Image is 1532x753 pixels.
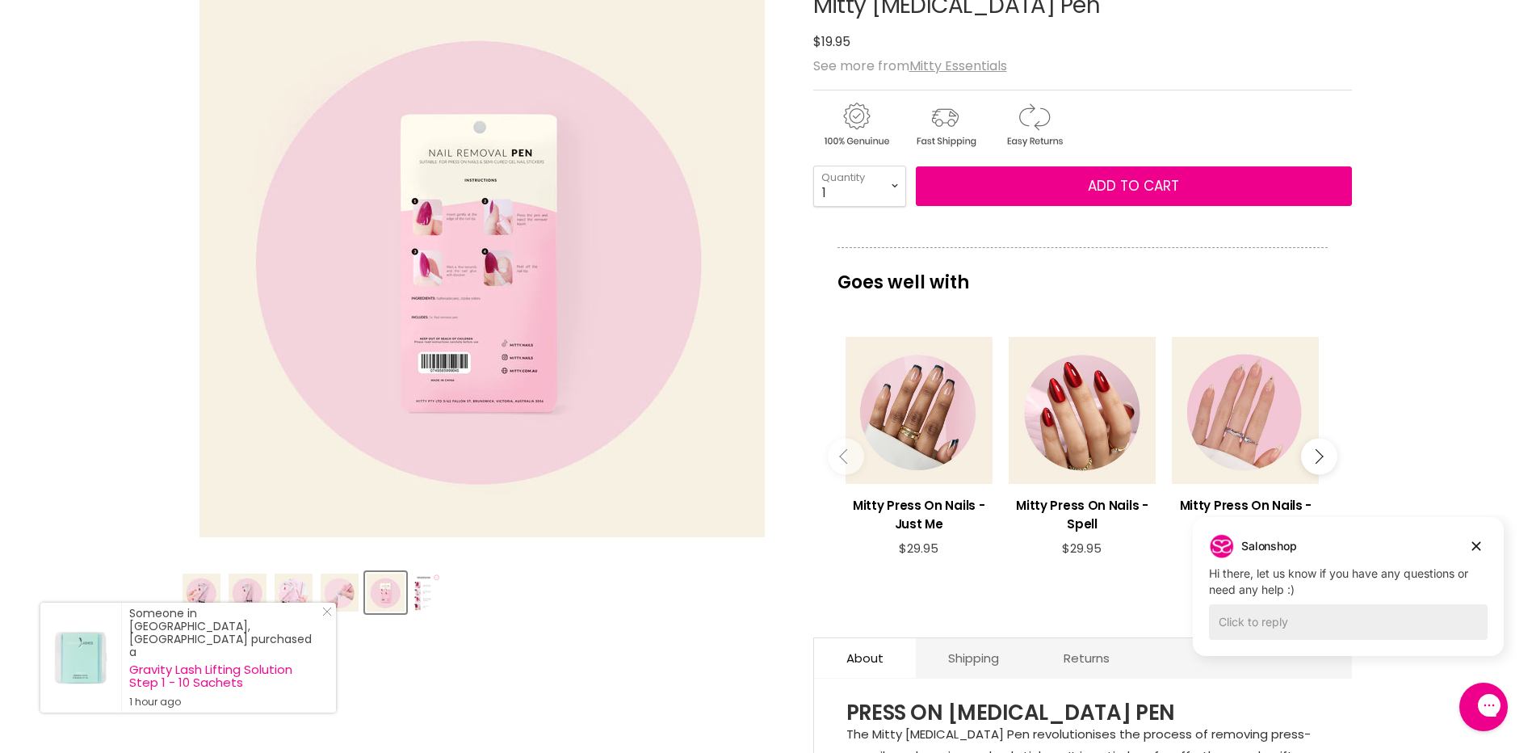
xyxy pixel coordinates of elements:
[275,574,313,612] img: Mitty Nail Removal Pen
[322,607,332,616] svg: Close Icon
[227,572,268,613] button: Mitty Nail Removal Pen
[846,698,1175,727] span: PRESS ON [MEDICAL_DATA] PEN
[183,574,220,612] img: Mitty Nail Removal Pen
[316,607,332,623] a: Close Notification
[991,100,1077,149] img: returns.gif
[909,57,1007,75] a: Mitty Essentials
[321,574,359,612] img: Mitty Nail Removal Pen
[411,572,445,613] button: Mitty Nail Removal Pen
[413,574,443,612] img: Mitty Nail Removal Pen
[1451,677,1516,737] iframe: Gorgias live chat messenger
[813,100,899,149] img: genuine.gif
[813,166,906,206] select: Quantity
[178,567,787,613] div: Product thumbnails
[846,496,993,533] h3: Mitty Press On Nails - Just Me
[846,484,993,541] a: View product:Mitty Press On Nails - Just Me
[367,574,405,612] img: Mitty Nail Removal Pen
[1031,638,1142,678] a: Returns
[1181,515,1516,680] iframe: Gorgias live chat campaigns
[129,696,320,709] small: 1 hour ago
[899,540,938,557] span: $29.95
[181,572,222,613] button: Mitty Nail Removal Pen
[813,57,1007,75] span: See more from
[40,603,121,713] a: Visit product page
[129,607,320,709] div: Someone in [GEOGRAPHIC_DATA], [GEOGRAPHIC_DATA] purchased a
[1062,540,1102,557] span: $29.95
[1172,484,1319,541] a: View product:Mitty Press On Nails - So Cute
[902,100,988,149] img: shipping.gif
[1088,176,1179,196] span: Add to cart
[1009,484,1156,541] a: View product:Mitty Press On Nails - Spell
[916,166,1352,207] button: Add to cart
[814,638,916,678] a: About
[813,32,850,51] span: $19.95
[229,574,267,612] img: Mitty Nail Removal Pen
[365,572,406,613] button: Mitty Nail Removal Pen
[837,247,1328,301] p: Goes well with
[319,572,360,613] button: Mitty Nail Removal Pen
[1172,496,1319,533] h3: Mitty Press On Nails - So Cute
[1009,496,1156,533] h3: Mitty Press On Nails - Spell
[273,572,314,613] button: Mitty Nail Removal Pen
[916,638,1031,678] a: Shipping
[129,663,320,689] a: Gravity Lash Lifting Solution Step 1 - 10 Sachets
